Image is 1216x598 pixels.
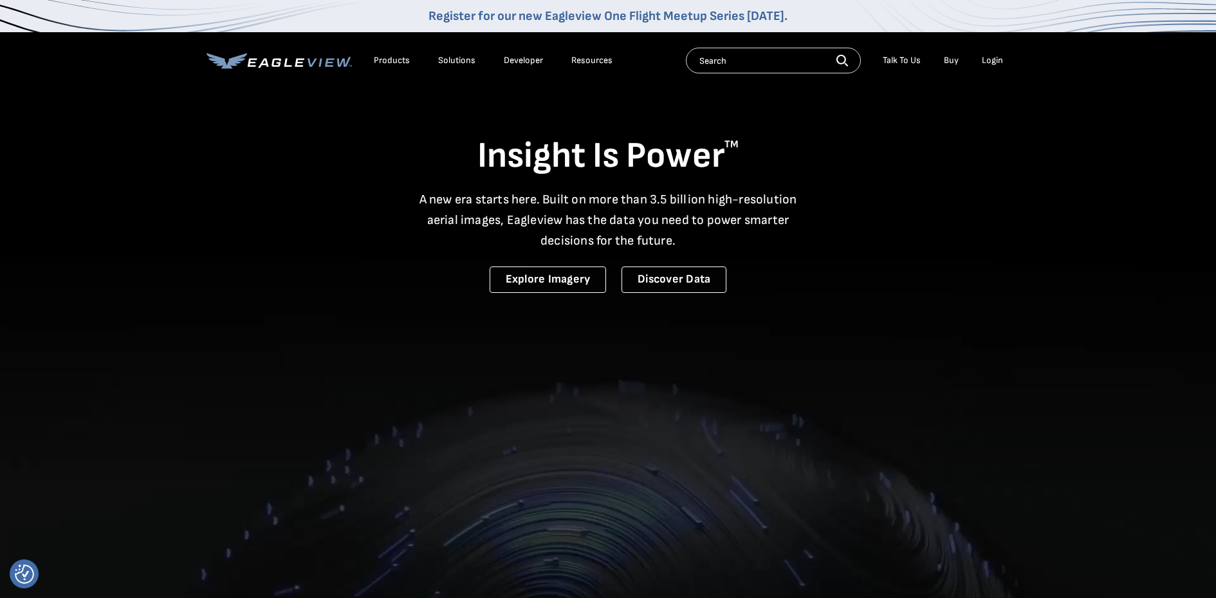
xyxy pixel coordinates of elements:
[571,55,613,66] div: Resources
[15,565,34,584] img: Revisit consent button
[15,565,34,584] button: Consent Preferences
[622,266,726,293] a: Discover Data
[982,55,1003,66] div: Login
[438,55,475,66] div: Solutions
[490,266,607,293] a: Explore Imagery
[724,138,739,151] sup: TM
[944,55,959,66] a: Buy
[374,55,410,66] div: Products
[686,48,861,73] input: Search
[411,189,805,251] p: A new era starts here. Built on more than 3.5 billion high-resolution aerial images, Eagleview ha...
[883,55,921,66] div: Talk To Us
[207,134,1009,179] h1: Insight Is Power
[504,55,543,66] a: Developer
[428,8,788,24] a: Register for our new Eagleview One Flight Meetup Series [DATE].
